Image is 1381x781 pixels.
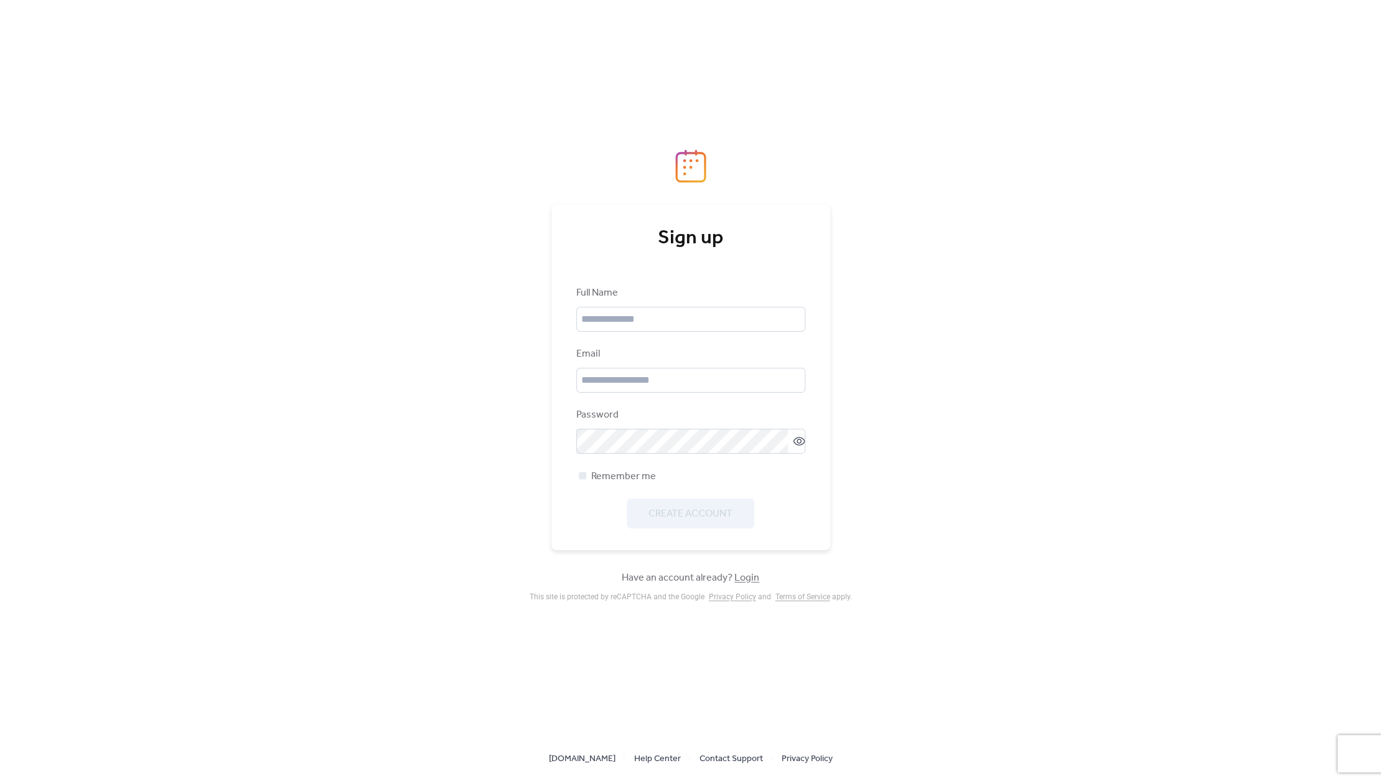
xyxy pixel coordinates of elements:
[700,752,763,767] span: Contact Support
[782,752,833,767] span: Privacy Policy
[591,469,656,484] span: Remember me
[700,751,763,766] a: Contact Support
[775,592,830,601] a: Terms of Service
[576,408,803,423] div: Password
[622,571,759,586] span: Have an account already?
[530,592,852,601] div: This site is protected by reCAPTCHA and the Google and apply .
[576,286,803,301] div: Full Name
[675,149,706,183] img: logo
[549,751,616,766] a: [DOMAIN_NAME]
[549,752,616,767] span: [DOMAIN_NAME]
[782,751,833,766] a: Privacy Policy
[576,226,805,251] div: Sign up
[709,592,756,601] a: Privacy Policy
[576,347,803,362] div: Email
[634,752,681,767] span: Help Center
[634,751,681,766] a: Help Center
[734,568,759,587] a: Login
